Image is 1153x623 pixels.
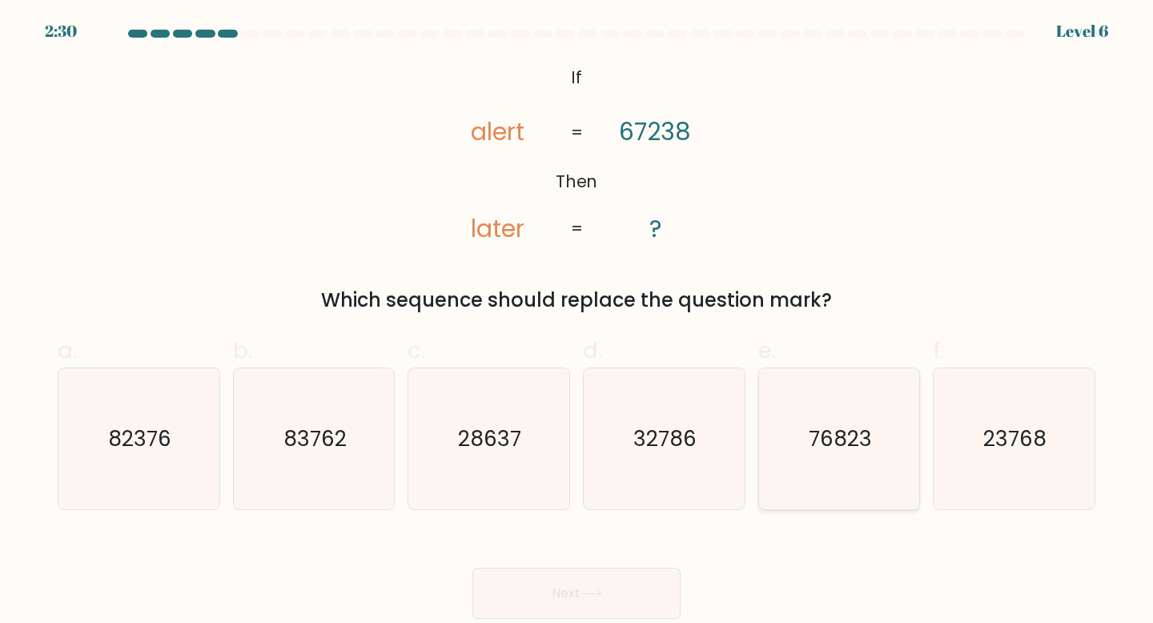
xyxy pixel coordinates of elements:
span: a. [58,335,77,366]
text: 76823 [809,424,872,453]
button: Next [472,568,681,619]
tspan: ? [649,212,661,247]
tspan: = [571,121,583,144]
text: 28637 [459,424,522,453]
div: Which sequence should replace the question mark? [67,286,1086,315]
span: d. [583,335,602,366]
span: e. [758,335,776,366]
tspan: Then [556,171,598,194]
tspan: later [471,211,524,246]
svg: @import url('[URL][DOMAIN_NAME]); [425,61,729,247]
span: b. [233,335,252,366]
text: 32786 [634,424,697,453]
span: f. [933,335,944,366]
text: 82376 [109,424,172,453]
tspan: 67238 [620,115,692,150]
tspan: = [571,218,583,241]
text: 23768 [984,424,1047,453]
div: 2:30 [45,19,77,43]
div: Level 6 [1056,19,1108,43]
span: c. [408,335,425,366]
text: 83762 [283,424,347,453]
tspan: If [571,66,582,89]
tspan: alert [471,115,524,150]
